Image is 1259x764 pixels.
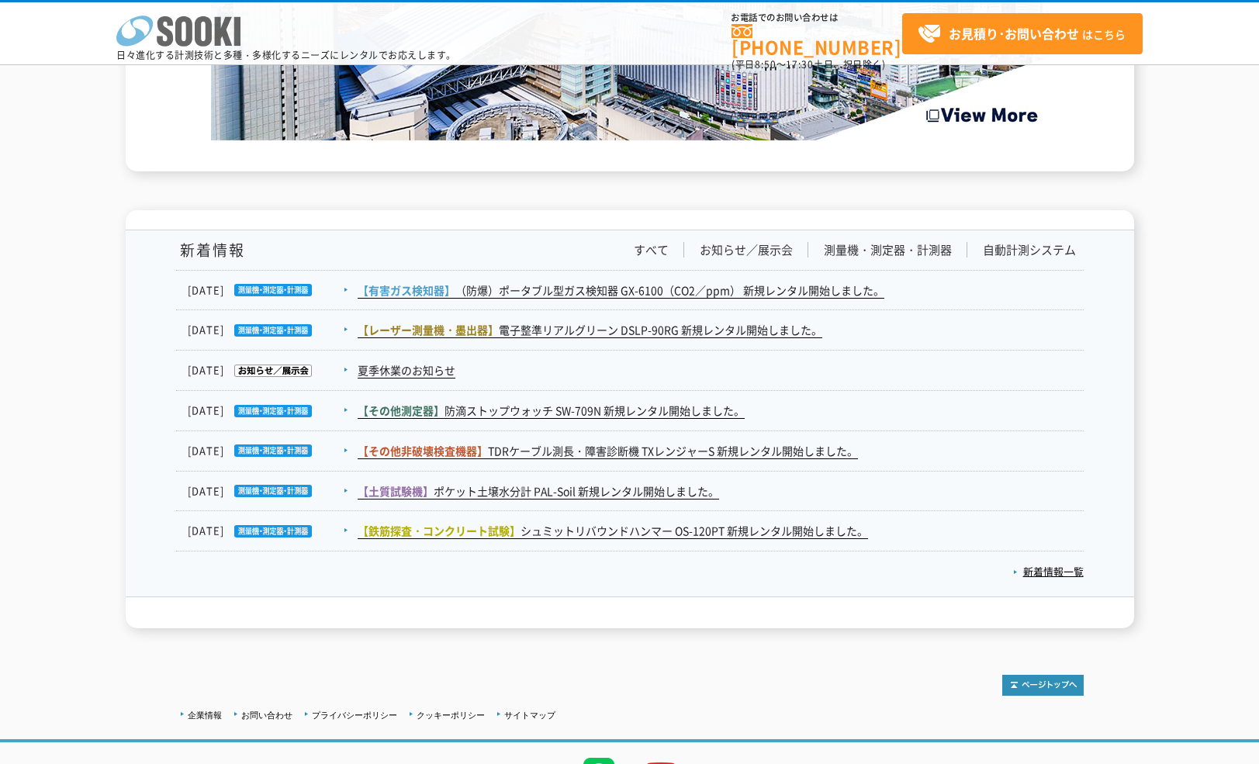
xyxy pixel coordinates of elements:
[634,242,669,258] a: すべて
[188,362,356,379] dt: [DATE]
[358,523,521,538] span: 【鉄筋探査・コンクリート試験】
[504,710,555,720] a: サイトマップ
[176,242,245,258] h1: 新着情報
[188,282,356,299] dt: [DATE]
[358,443,488,458] span: 【その他非破壊検査機器】
[224,444,312,457] img: 測量機・測定器・計測器
[902,13,1143,54] a: お見積り･お問い合わせはこちら
[358,282,455,298] span: 【有害ガス検知器】
[358,483,719,500] a: 【土質試験機】ポケット土壌水分計 PAL-Soil 新規レンタル開始しました。
[949,24,1079,43] strong: お見積り･お問い合わせ
[1013,564,1084,579] a: 新着情報一覧
[1002,675,1084,696] img: トップページへ
[358,403,444,418] span: 【その他測定器】
[224,485,312,497] img: 測量機・測定器・計測器
[918,22,1126,46] span: はこちら
[116,50,456,60] p: 日々進化する計測技術と多種・多様化するニーズにレンタルでお応えします。
[211,124,1049,139] a: Create the Future
[358,282,884,299] a: 【有害ガス検知器】（防爆）ポータブル型ガス検知器 GX-6100（CO2／ppm） 新規レンタル開始しました。
[224,405,312,417] img: 測量機・測定器・計測器
[224,284,312,296] img: 測量機・測定器・計測器
[188,483,356,500] dt: [DATE]
[224,324,312,337] img: 測量機・測定器・計測器
[358,322,822,338] a: 【レーザー測量機・墨出器】電子整準リアルグリーン DSLP-90RG 新規レンタル開始しました。
[732,24,902,56] a: [PHONE_NUMBER]
[358,322,499,337] span: 【レーザー測量機・墨出器】
[224,365,312,377] img: お知らせ／展示会
[358,483,434,499] span: 【土質試験機】
[188,710,222,720] a: 企業情報
[188,322,356,338] dt: [DATE]
[188,523,356,539] dt: [DATE]
[188,403,356,419] dt: [DATE]
[358,443,858,459] a: 【その他非破壊検査機器】TDRケーブル測長・障害診断機 TXレンジャーS 新規レンタル開始しました。
[224,525,312,538] img: 測量機・測定器・計測器
[358,523,868,539] a: 【鉄筋探査・コンクリート試験】シュミットリバウンドハンマー OS-120PT 新規レンタル開始しました。
[983,242,1076,258] a: 自動計測システム
[824,242,952,258] a: 測量機・測定器・計測器
[358,403,745,419] a: 【その他測定器】防滴ストップウォッチ SW-709N 新規レンタル開始しました。
[417,710,485,720] a: クッキーポリシー
[732,13,902,22] span: お電話でのお問い合わせは
[700,242,793,258] a: お知らせ／展示会
[312,710,397,720] a: プライバシーポリシー
[358,362,455,379] a: 夏季休業のお知らせ
[755,57,776,71] span: 8:50
[188,443,356,459] dt: [DATE]
[732,57,885,71] span: (平日 ～ 土日、祝日除く)
[241,710,292,720] a: お問い合わせ
[786,57,814,71] span: 17:30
